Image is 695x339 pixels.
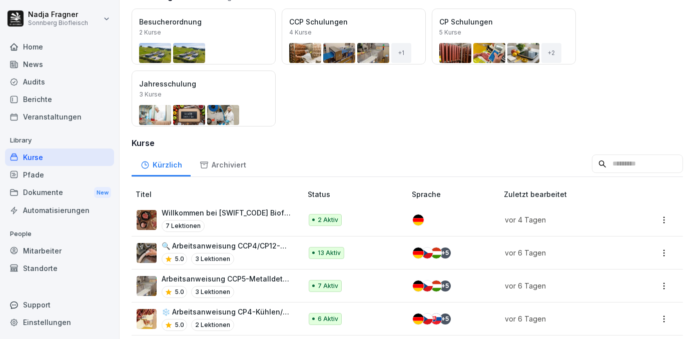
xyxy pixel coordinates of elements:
[175,254,184,263] p: 5.0
[137,276,157,296] img: csdb01rp0wivxeo8ljd4i9ss.png
[132,8,276,64] a: Besucherordnung2 Kurse
[5,148,114,166] a: Kurse
[431,247,442,258] img: hu.svg
[413,280,424,291] img: de.svg
[5,108,114,125] a: Veranstaltungen
[162,240,292,251] p: 🔍 Arbeitsanweisung CCP4/CP12-Metalldetektion Füller
[162,220,205,232] p: 7 Lektionen
[132,137,683,149] h3: Kurse
[432,8,576,64] a: CP Schulungen5 Kurse+2
[5,313,114,331] a: Einstellungen
[422,313,433,324] img: cz.svg
[440,280,451,291] div: + 5
[137,210,157,230] img: vq64qnx387vm2euztaeei3pt.png
[136,189,304,199] p: Titel
[162,273,292,284] p: Arbeitsanweisung CCP5-Metalldetektion Faschiertes
[137,243,157,263] img: iq1zisslimk0ieorfeyrx6yb.png
[422,280,433,291] img: cz.svg
[139,78,268,89] p: Jahresschulung
[175,287,184,296] p: 5.0
[5,38,114,55] a: Home
[318,281,338,290] p: 7 Aktiv
[5,242,114,259] a: Mitarbeiter
[139,16,268,27] p: Besucherordnung
[162,207,292,218] p: Willkommen bei [SWIFT_CODE] Biofleisch
[191,319,234,331] p: 2 Lektionen
[139,90,162,99] p: 3 Kurse
[175,320,184,329] p: 5.0
[439,28,461,37] p: 5 Kurse
[132,70,276,126] a: Jahresschulung3 Kurse
[191,151,255,176] a: Archiviert
[412,189,500,199] p: Sprache
[440,313,451,324] div: + 5
[289,28,312,37] p: 4 Kurse
[413,214,424,225] img: de.svg
[504,189,637,199] p: Zuletzt bearbeitet
[413,247,424,258] img: de.svg
[391,43,411,63] div: + 1
[505,313,625,324] p: vor 6 Tagen
[28,10,88,19] p: Nadja Fragner
[5,226,114,242] p: People
[191,253,234,265] p: 3 Lektionen
[94,187,111,198] div: New
[5,296,114,313] div: Support
[308,189,407,199] p: Status
[5,183,114,202] a: DokumenteNew
[5,73,114,90] a: Audits
[162,306,292,317] p: ❄️ Arbeitsanweisung CP4-Kühlen/Tiefkühlen
[422,247,433,258] img: cz.svg
[5,183,114,202] div: Dokumente
[5,201,114,219] a: Automatisierungen
[541,43,561,63] div: + 2
[318,215,338,224] p: 2 Aktiv
[431,313,442,324] img: sk.svg
[505,214,625,225] p: vor 4 Tagen
[139,28,161,37] p: 2 Kurse
[439,16,568,27] p: CP Schulungen
[505,280,625,291] p: vor 6 Tagen
[5,259,114,277] a: Standorte
[289,16,418,27] p: CCP Schulungen
[318,314,338,323] p: 6 Aktiv
[5,90,114,108] a: Berichte
[5,166,114,183] a: Pfade
[318,248,341,257] p: 13 Aktiv
[431,280,442,291] img: hu.svg
[413,313,424,324] img: de.svg
[132,151,191,176] a: Kürzlich
[282,8,426,64] a: CCP Schulungen4 Kurse+1
[28,19,88,26] p: Sonnberg Biofleisch
[5,132,114,148] p: Library
[5,55,114,73] a: News
[440,247,451,258] div: + 5
[191,286,234,298] p: 3 Lektionen
[505,247,625,258] p: vor 6 Tagen
[137,309,157,329] img: a0ku7izqmn4urwn22jn34rqb.png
